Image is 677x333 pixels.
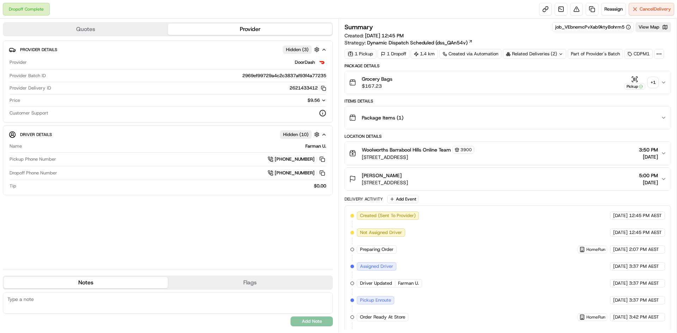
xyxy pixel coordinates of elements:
button: job_VEbnemcPvXab9ktyBohrm5 [555,24,631,30]
span: Pickup Phone Number [10,156,56,162]
span: Order Ready At Store [360,314,405,320]
span: Provider Batch ID [10,73,46,79]
button: Hidden (3) [283,45,321,54]
span: [STREET_ADDRESS] [362,179,408,186]
span: Tip [10,183,16,189]
span: $9.56 [307,97,320,103]
span: 3900 [461,147,472,153]
span: Assigned Driver [360,263,393,270]
span: Dropoff Phone Number [10,170,57,176]
a: [PHONE_NUMBER] [268,169,326,177]
span: DoorDash [295,59,315,66]
span: Not Assigned Driver [360,229,402,236]
span: $167.23 [362,82,392,90]
button: Package Items (1) [345,106,671,129]
a: [PHONE_NUMBER] [268,155,326,163]
button: View Map [635,22,671,32]
span: 12:45 PM AEST [629,229,662,236]
button: Woolworths Barrabool Hills Online Team3900[STREET_ADDRESS]3:50 PM[DATE] [345,142,671,165]
button: Add Event [387,195,419,203]
span: Grocery Bags [362,75,392,82]
span: Package Items ( 1 ) [362,114,403,121]
button: Reassign [601,3,626,16]
span: [DATE] [613,246,628,253]
div: Delivery Activity [344,196,383,202]
span: 2:07 PM AEST [629,246,659,253]
span: 2969ef99729a4c2c3837af93f4a77235 [242,73,326,79]
span: 3:42 PM AEST [629,314,659,320]
div: 1.4 km [411,49,438,59]
div: Items Details [344,98,671,104]
span: [DATE] [613,314,628,320]
span: Name [10,143,22,149]
span: Customer Support [10,110,48,116]
img: doordash_logo_v2.png [318,58,326,67]
button: Driver DetailsHidden (10) [9,129,327,140]
span: Pickup Enroute [360,297,391,303]
span: 3:50 PM [639,146,658,153]
span: Created (Sent To Provider) [360,212,416,219]
span: Created: [344,32,404,39]
span: [PERSON_NAME] [362,172,402,179]
button: Notes [4,277,168,288]
div: Related Deliveries (2) [503,49,566,59]
button: [PERSON_NAME][STREET_ADDRESS]5:00 PM[DATE] [345,168,671,190]
span: [DATE] [613,212,628,219]
div: Farman U. [25,143,326,149]
button: Provider [168,24,332,35]
span: [PHONE_NUMBER] [275,156,315,162]
button: $9.56 [264,97,326,104]
span: Dynamic Dispatch Scheduled (dss_QAn54v) [367,39,468,46]
button: CancelDelivery [629,3,674,16]
span: [DATE] 12:45 PM [365,32,404,39]
span: Driver Details [20,132,52,137]
button: Grocery Bags$167.23Pickup+1 [345,71,671,94]
span: Price [10,97,20,104]
button: Quotes [4,24,168,35]
span: HomeRun [586,247,605,252]
span: 3:37 PM AEST [629,263,659,270]
span: Hidden ( 10 ) [283,131,309,138]
button: Pickup [624,76,645,90]
span: 3:37 PM AEST [629,297,659,303]
span: Preparing Order [360,246,394,253]
div: 1 Pickup [344,49,376,59]
button: Flags [168,277,332,288]
a: Created via Automation [439,49,501,59]
span: [STREET_ADDRESS] [362,154,474,161]
a: Dynamic Dispatch Scheduled (dss_QAn54v) [367,39,473,46]
span: [PHONE_NUMBER] [275,170,315,176]
span: 5:00 PM [639,172,658,179]
span: [DATE] [613,280,628,286]
span: Provider Delivery ID [10,85,51,91]
button: Pickup+1 [624,76,658,90]
span: [DATE] [613,229,628,236]
span: Provider Details [20,47,57,53]
div: 1 Dropoff [378,49,409,59]
span: [DATE] [639,153,658,160]
span: Hidden ( 3 ) [286,47,309,53]
span: Woolworths Barrabool Hills Online Team [362,146,451,153]
div: Location Details [344,134,671,139]
span: [DATE] [639,179,658,186]
button: Provider DetailsHidden (3) [9,44,327,55]
span: Driver Updated [360,280,392,286]
div: $0.00 [19,183,326,189]
span: HomeRun [586,314,605,320]
button: 2621433412 [289,85,326,91]
div: Pickup [624,84,645,90]
span: Cancel Delivery [640,6,671,12]
h3: Summary [344,24,373,30]
div: Package Details [344,63,671,69]
div: + 1 [648,78,658,87]
div: Strategy: [344,39,473,46]
span: 3:37 PM AEST [629,280,659,286]
span: Reassign [604,6,623,12]
span: [DATE] [613,263,628,270]
span: Provider [10,59,27,66]
span: 12:45 PM AEST [629,212,662,219]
